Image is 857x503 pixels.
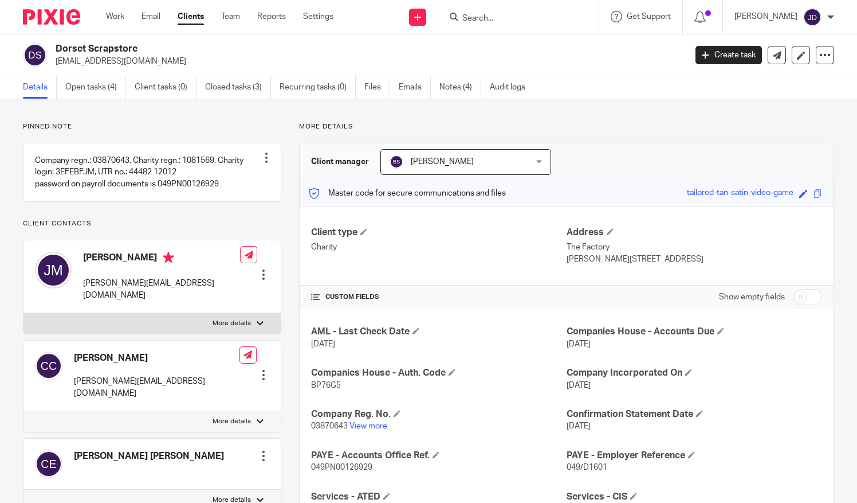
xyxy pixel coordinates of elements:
h4: Address [567,227,822,239]
h4: CUSTOM FIELDS [311,293,567,302]
h4: [PERSON_NAME] [83,252,240,266]
span: [DATE] [311,340,335,348]
a: Details [23,76,57,99]
a: Team [221,11,240,22]
a: Emails [399,76,431,99]
p: [PERSON_NAME][EMAIL_ADDRESS][DOMAIN_NAME] [83,278,240,301]
a: Client tasks (0) [135,76,196,99]
p: Client contacts [23,219,281,228]
h4: Client type [311,227,567,239]
img: svg%3E [803,8,821,26]
a: Open tasks (4) [65,76,126,99]
img: Pixie [23,9,80,25]
span: [DATE] [567,381,591,389]
div: tailored-tan-satin-video-game [687,187,793,200]
img: svg%3E [35,352,62,380]
a: Create task [695,46,762,64]
a: Clients [178,11,204,22]
h4: AML - Last Check Date [311,326,567,338]
span: [DATE] [567,340,591,348]
h4: [PERSON_NAME] [74,352,239,364]
span: [DATE] [567,422,591,430]
span: BP76G5 [311,381,341,389]
a: Audit logs [490,76,534,99]
span: 03870643 [311,422,348,430]
p: [PERSON_NAME][EMAIL_ADDRESS][DOMAIN_NAME] [74,376,239,399]
img: svg%3E [23,43,47,67]
input: Search [461,14,564,24]
a: Files [364,76,390,99]
img: svg%3E [35,450,62,478]
h4: [PERSON_NAME] [PERSON_NAME] [74,450,224,462]
h4: Company Incorporated On [567,367,822,379]
p: Charity [311,241,567,253]
label: Show empty fields [719,291,785,303]
p: [PERSON_NAME][STREET_ADDRESS] [567,254,822,265]
p: The Factory [567,241,822,253]
p: More details [213,417,251,426]
p: [PERSON_NAME] [734,11,797,22]
p: Master code for secure communications and files [308,188,506,199]
a: Email [141,11,160,22]
p: [EMAIL_ADDRESS][DOMAIN_NAME] [56,56,678,67]
a: Closed tasks (3) [205,76,271,99]
span: 049/D1601 [567,463,607,471]
h2: Dorset Scrapstore [56,43,554,55]
a: Notes (4) [439,76,481,99]
p: More details [213,319,251,328]
h4: Companies House - Accounts Due [567,326,822,338]
a: Work [106,11,124,22]
h4: Companies House - Auth. Code [311,367,567,379]
a: Recurring tasks (0) [280,76,356,99]
span: 049PN00126929 [311,463,372,471]
p: Pinned note [23,122,281,131]
h3: Client manager [311,156,369,167]
p: More details [299,122,834,131]
a: Reports [257,11,286,22]
a: Settings [303,11,333,22]
i: Primary [163,252,174,263]
h4: Services - CIS [567,491,822,503]
a: View more [349,422,387,430]
span: Get Support [627,13,671,21]
span: [PERSON_NAME] [411,158,474,166]
h4: Confirmation Statement Date [567,408,822,420]
h4: PAYE - Employer Reference [567,450,822,462]
h4: Services - ATED [311,491,567,503]
img: svg%3E [390,155,403,169]
img: svg%3E [35,252,72,288]
h4: Company Reg. No. [311,408,567,420]
h4: PAYE - Accounts Office Ref. [311,450,567,462]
